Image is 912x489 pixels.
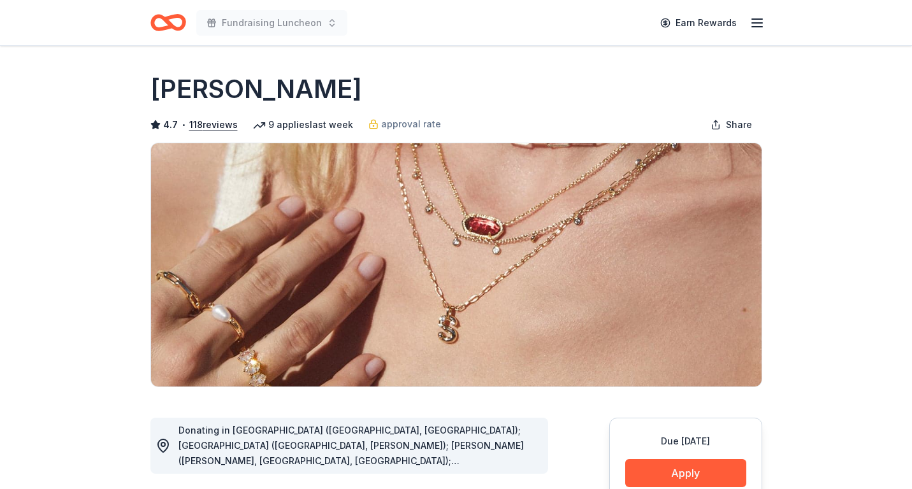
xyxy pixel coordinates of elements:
[253,117,353,132] div: 9 applies last week
[625,459,746,487] button: Apply
[150,8,186,38] a: Home
[163,117,178,132] span: 4.7
[196,10,347,36] button: Fundraising Luncheon
[700,112,762,138] button: Share
[151,143,762,386] img: Image for Kendra Scott
[726,117,752,132] span: Share
[189,117,238,132] button: 118reviews
[150,71,362,107] h1: [PERSON_NAME]
[368,117,441,132] a: approval rate
[181,120,185,130] span: •
[222,15,322,31] span: Fundraising Luncheon
[625,434,746,449] div: Due [DATE]
[381,117,441,132] span: approval rate
[653,11,744,34] a: Earn Rewards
